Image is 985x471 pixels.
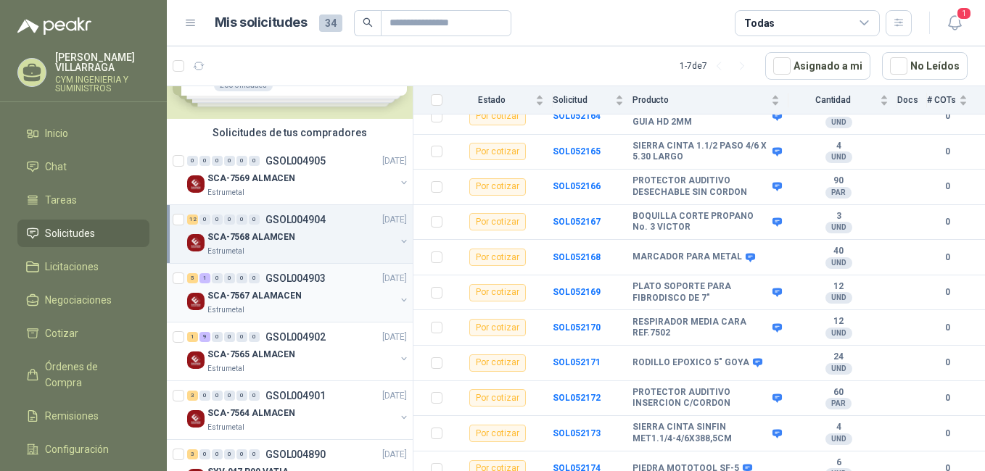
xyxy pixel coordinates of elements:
[553,428,601,438] b: SOL052173
[187,391,198,401] div: 3
[187,328,410,375] a: 1 9 0 0 0 0 GSOL004902[DATE] Company LogoSCA-7565 ALMACENEstrumetal
[744,15,775,31] div: Todas
[207,348,295,362] p: SCA-7565 ALMACEN
[927,145,968,159] b: 0
[45,408,99,424] span: Remisiones
[212,273,223,283] div: 0
[553,181,601,191] a: SOL052166
[215,12,308,33] h1: Mis solicitudes
[382,213,407,227] p: [DATE]
[788,281,889,293] b: 12
[45,125,68,141] span: Inicio
[199,156,210,166] div: 0
[17,320,149,347] a: Cotizar
[680,54,754,78] div: 1 - 7 de 7
[469,108,526,125] div: Por cotizar
[187,211,410,257] a: 12 0 0 0 0 0 GSOL004904[DATE] Company LogoSCA-7568 ALAMCENEstrumetal
[212,156,223,166] div: 0
[553,287,601,297] a: SOL052169
[249,391,260,401] div: 0
[187,175,205,193] img: Company Logo
[825,257,852,269] div: UND
[927,95,956,105] span: # COTs
[553,357,601,367] b: SOL052171
[265,449,326,459] p: GSOL004890
[224,214,235,225] div: 0
[207,230,295,244] p: SCA-7568 ALAMCEN
[199,273,210,283] div: 1
[167,119,413,146] div: Solicitudes de tus compradores
[632,251,742,263] b: MARCADOR PARA METAL
[45,192,77,208] span: Tareas
[249,273,260,283] div: 0
[249,332,260,342] div: 0
[45,159,67,175] span: Chat
[469,319,526,336] div: Por cotizar
[553,322,601,333] a: SOL052170
[825,117,852,128] div: UND
[788,246,889,257] b: 40
[469,284,526,301] div: Por cotizar
[382,330,407,344] p: [DATE]
[17,186,149,214] a: Tareas
[956,7,972,20] span: 1
[632,422,769,444] b: SIERRA CINTA SINFIN MET1.1/4-4/6X388,5CM
[212,214,223,225] div: 0
[207,246,244,257] p: Estrumetal
[17,120,149,147] a: Inicio
[788,86,897,114] th: Cantidad
[207,304,244,316] p: Estrumetal
[553,217,601,227] a: SOL052167
[927,86,985,114] th: # COTs
[224,332,235,342] div: 0
[788,95,877,105] span: Cantidad
[17,153,149,180] a: Chat
[187,332,198,342] div: 1
[825,398,852,409] div: PAR
[45,441,109,457] span: Configuración
[265,332,326,342] p: GSOL004902
[187,156,198,166] div: 0
[632,281,769,304] b: PLATO SOPORTE PARA FIBRODISCO DE 7"
[632,95,768,105] span: Producto
[55,52,149,72] p: [PERSON_NAME] VILLARRAGA
[45,292,112,308] span: Negociaciones
[788,175,889,187] b: 90
[927,356,968,370] b: 0
[17,220,149,247] a: Solicitudes
[207,407,295,420] p: SCA-7564 ALMACEN
[265,273,326,283] p: GSOL004903
[553,86,632,114] th: Solicitud
[553,393,601,403] a: SOL052172
[553,146,601,157] b: SOL052165
[187,152,410,199] a: 0 0 0 0 0 0 GSOL004905[DATE] Company LogoSCA-7569 ALMACENEstrumetal
[382,389,407,403] p: [DATE]
[469,249,526,266] div: Por cotizar
[207,187,244,199] p: Estrumetal
[927,285,968,299] b: 0
[632,175,769,198] b: PROTECTOR AUDITIVO DESECHABLE SIN CORDON
[382,448,407,462] p: [DATE]
[236,391,247,401] div: 0
[927,427,968,441] b: 0
[632,317,769,339] b: RESPIRADOR MEDIA CARA REF.7502
[199,449,210,459] div: 0
[553,252,601,262] a: SOL052168
[236,332,247,342] div: 0
[632,211,769,233] b: BOQUILLA CORTE PROPANO No. 3 VICTOR
[469,354,526,372] div: Por cotizar
[788,351,889,363] b: 24
[927,109,968,123] b: 0
[236,273,247,283] div: 0
[45,325,78,341] span: Cotizar
[187,449,198,459] div: 3
[382,272,407,285] p: [DATE]
[187,351,205,369] img: Company Logo
[825,222,852,233] div: UND
[224,273,235,283] div: 0
[265,156,326,166] p: GSOL004905
[199,214,210,225] div: 0
[207,422,244,433] p: Estrumetal
[553,95,612,105] span: Solicitud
